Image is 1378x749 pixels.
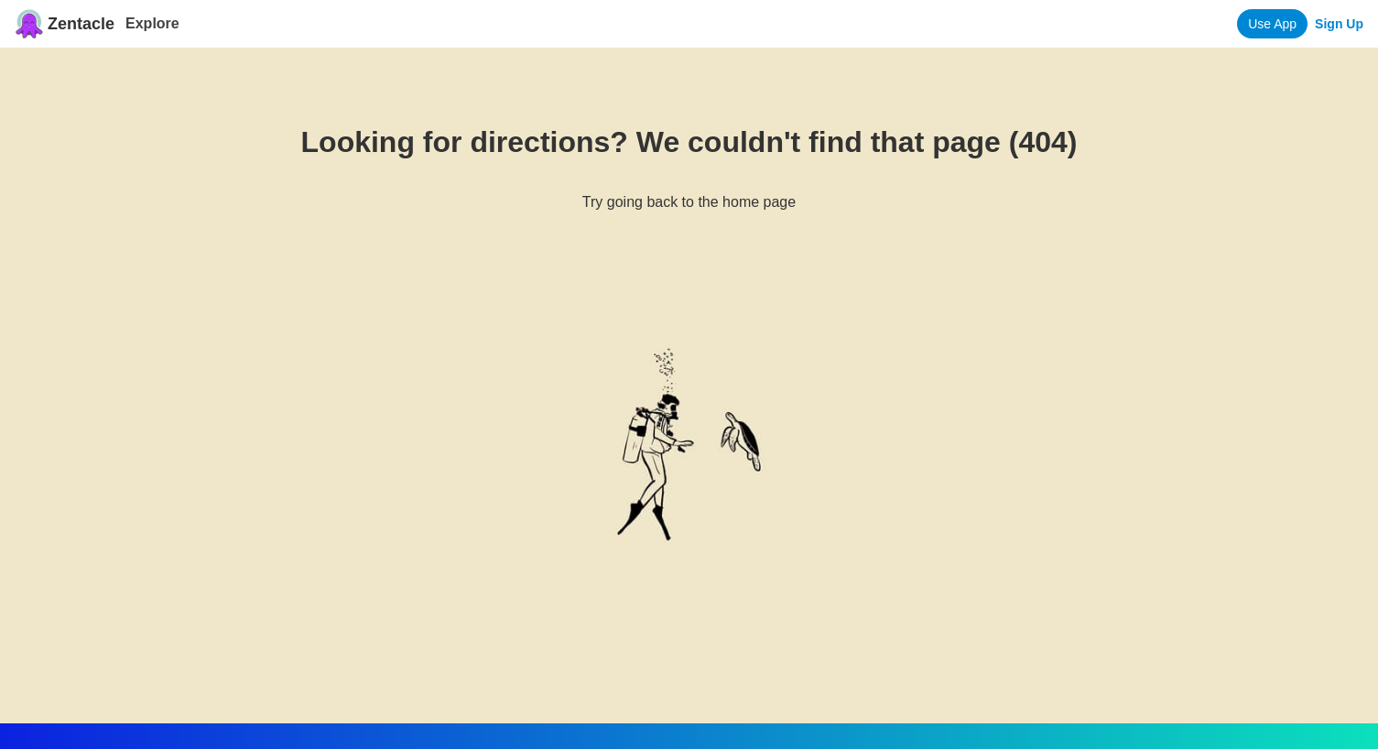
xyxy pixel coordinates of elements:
img: Diver with turtle [534,244,845,661]
a: Use App [1237,9,1307,38]
span: Zentacle [48,15,114,34]
img: Zentacle logo [15,9,44,38]
a: Sign Up [1315,16,1363,31]
h1: Looking for directions? We couldn't find that page (404) [59,125,1319,159]
h6: Try going back to the home page [59,194,1319,211]
a: Explore [125,16,179,31]
a: Zentacle logoZentacle [15,9,114,38]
